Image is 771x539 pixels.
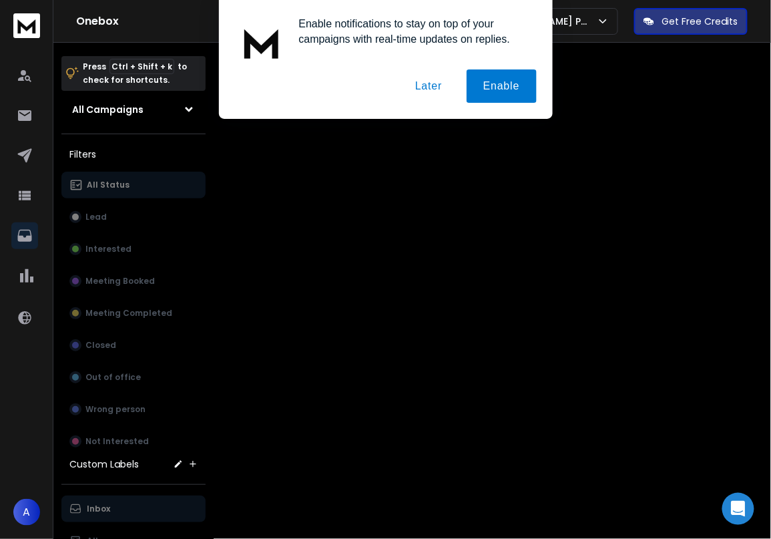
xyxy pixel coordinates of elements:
[69,458,139,471] h3: Custom Labels
[288,16,537,47] div: Enable notifications to stay on top of your campaigns with real-time updates on replies.
[13,499,40,526] button: A
[61,145,206,164] h3: Filters
[722,493,754,525] div: Open Intercom Messenger
[399,69,459,103] button: Later
[235,16,288,69] img: notification icon
[467,69,537,103] button: Enable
